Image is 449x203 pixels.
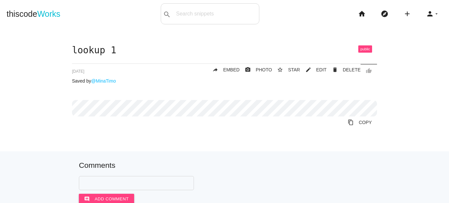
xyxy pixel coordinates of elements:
[72,78,377,84] p: Saved by
[403,3,411,24] i: add
[240,64,272,76] a: photo_cameraPHOTO
[173,7,259,21] input: Search snippets
[300,64,327,76] a: mode_editEDIT
[434,3,439,24] i: arrow_drop_down
[277,64,283,76] i: star_border
[207,64,240,76] a: replyEMBED
[381,3,389,24] i: explore
[79,161,370,169] h5: Comments
[358,3,366,24] i: home
[163,4,171,25] i: search
[272,64,300,76] button: star_borderSTAR
[305,64,311,76] i: mode_edit
[72,69,84,74] span: [DATE]
[245,64,251,76] i: photo_camera
[212,64,218,76] i: reply
[37,9,60,18] span: Works
[343,67,361,72] span: DELETE
[72,45,377,56] h1: lookup 1
[332,64,338,76] i: delete
[7,3,60,24] a: thiscodeWorks
[327,64,361,76] a: Delete Post
[343,116,377,128] a: Copy to Clipboard
[316,67,327,72] span: EDIT
[288,67,300,72] span: STAR
[161,4,173,24] button: search
[426,3,434,24] i: person
[223,67,240,72] span: EMBED
[91,78,116,84] a: @MinaTimo
[348,116,354,128] i: content_copy
[256,67,272,72] span: PHOTO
